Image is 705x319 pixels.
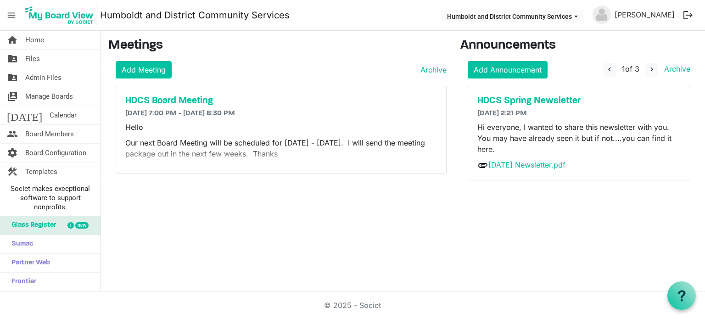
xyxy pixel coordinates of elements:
span: folder_shared [7,68,18,87]
h6: [DATE] 7:00 PM - [DATE] 8:30 PM [125,109,437,118]
button: navigate_before [603,63,616,77]
span: navigate_next [648,65,656,73]
span: settings [7,144,18,162]
span: of 3 [622,64,639,73]
button: Humboldt and District Community Services dropdownbutton [441,10,584,22]
p: Hello [125,122,437,133]
span: Sumac [7,235,33,253]
p: Our next Board Meeting will be scheduled for [DATE] - [DATE]. I will send the meeting package out... [125,137,437,159]
button: navigate_next [645,63,658,77]
span: Manage Boards [25,87,73,106]
a: Archive [417,64,447,75]
h3: Announcements [460,38,698,54]
span: construction [7,162,18,181]
a: Add Announcement [468,61,548,78]
span: [DATE] [7,106,42,124]
span: Home [25,31,44,49]
a: [PERSON_NAME] [611,6,678,24]
span: Files [25,50,40,68]
span: Board Configuration [25,144,86,162]
a: HDCS Spring Newsletter [477,95,681,106]
span: home [7,31,18,49]
span: [DATE] 2:21 PM [477,110,527,117]
img: My Board View Logo [22,4,96,27]
span: attachment [477,160,488,171]
a: My Board View Logo [22,4,100,27]
span: people [7,125,18,143]
span: menu [3,6,20,24]
img: no-profile-picture.svg [593,6,611,24]
span: 1 [622,64,625,73]
div: new [75,222,89,229]
a: HDCS Board Meeting [125,95,437,106]
span: Glass Register [7,216,56,235]
span: Calendar [50,106,77,124]
span: Societ makes exceptional software to support nonprofits. [4,184,96,212]
a: Archive [660,64,690,73]
a: © 2025 - Societ [324,301,381,310]
a: Add Meeting [116,61,172,78]
span: folder_shared [7,50,18,68]
p: Hi everyone, I wanted to share this newsletter with you. You may have already seen it but if not.... [477,122,681,155]
a: Humboldt and District Community Services [100,6,290,24]
span: Templates [25,162,57,181]
span: switch_account [7,87,18,106]
a: [DATE] Newsletter.pdf [488,160,565,169]
span: Frontier [7,273,36,291]
span: Admin Files [25,68,62,87]
button: logout [678,6,698,25]
h3: Meetings [108,38,447,54]
span: Partner Web [7,254,50,272]
span: Board Members [25,125,74,143]
span: navigate_before [605,65,614,73]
